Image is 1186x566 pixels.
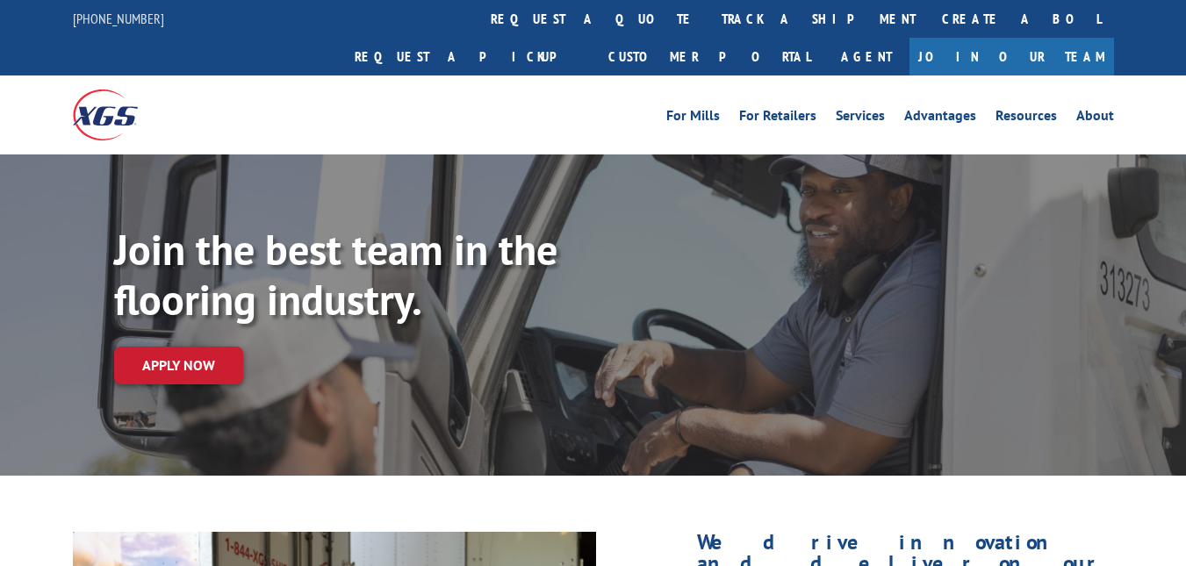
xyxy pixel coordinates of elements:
[114,347,243,384] a: Apply now
[996,109,1057,128] a: Resources
[739,109,816,128] a: For Retailers
[904,109,976,128] a: Advantages
[73,10,164,27] a: [PHONE_NUMBER]
[595,38,823,75] a: Customer Portal
[836,109,885,128] a: Services
[114,222,557,327] strong: Join the best team in the flooring industry.
[823,38,909,75] a: Agent
[909,38,1114,75] a: Join Our Team
[666,109,720,128] a: For Mills
[1076,109,1114,128] a: About
[341,38,595,75] a: Request a pickup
